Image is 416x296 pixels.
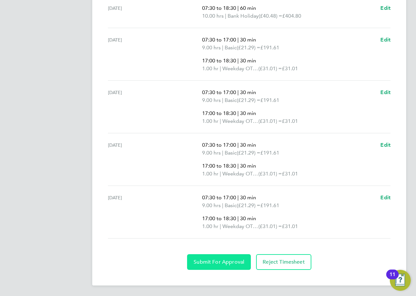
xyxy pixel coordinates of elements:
span: | [237,110,239,116]
span: | [222,97,223,103]
span: £191.61 [260,150,279,156]
span: | [220,223,221,229]
span: 30 min [240,142,256,148]
span: | [222,150,223,156]
span: (£21.29) = [237,44,260,51]
span: 10.00 hrs [202,13,224,19]
div: [DATE] [108,194,202,230]
span: 30 min [240,89,256,95]
span: £404.80 [282,13,301,19]
span: | [237,5,239,11]
span: Weekday OT 45h+ [222,170,258,178]
span: Basic [225,44,237,52]
div: [DATE] [108,89,202,125]
span: Edit [380,89,390,95]
span: (£31.01) = [258,118,282,124]
span: Edit [380,37,390,43]
span: £31.01 [282,171,298,177]
span: 30 min [240,58,256,64]
span: 30 min [240,215,256,222]
span: | [237,163,239,169]
span: £31.01 [282,223,298,229]
div: [DATE] [108,141,202,178]
a: Edit [380,194,390,202]
div: 11 [390,274,395,283]
span: | [237,215,239,222]
a: Edit [380,36,390,44]
span: 30 min [240,37,256,43]
span: (£40.48) = [259,13,282,19]
a: Edit [380,4,390,12]
span: Basic [225,149,237,157]
div: [DATE] [108,36,202,73]
span: 1.00 hr [202,223,218,229]
span: Edit [380,5,390,11]
span: (£21.29) = [237,97,260,103]
span: £31.01 [282,65,298,72]
a: Edit [380,89,390,96]
span: | [222,44,223,51]
button: Open Resource Center, 11 new notifications [390,270,411,291]
span: | [237,58,239,64]
span: Weekday OT 45h+ [222,65,258,73]
span: (£21.29) = [237,150,260,156]
span: 17:00 to 18:30 [202,163,236,169]
span: Weekday OT 45h+ [222,117,258,125]
span: 30 min [240,110,256,116]
span: Weekday OT 45h+ [222,222,258,230]
span: | [220,65,221,72]
span: | [237,89,239,95]
div: [DATE] [108,4,202,20]
span: 07:30 to 17:00 [202,89,236,95]
span: 07:30 to 17:00 [202,194,236,201]
span: Basic [225,202,237,209]
span: Submit For Approval [194,259,244,265]
span: Edit [380,194,390,201]
span: (£31.01) = [258,223,282,229]
span: £191.61 [260,97,279,103]
span: 9.00 hrs [202,44,221,51]
a: Edit [380,141,390,149]
span: 1.00 hr [202,118,218,124]
span: 60 min [240,5,256,11]
span: Bank Holiday [228,12,259,20]
span: | [237,142,239,148]
span: 9.00 hrs [202,97,221,103]
span: | [220,118,221,124]
span: 9.00 hrs [202,202,221,208]
span: Edit [380,142,390,148]
span: 9.00 hrs [202,150,221,156]
span: Basic [225,96,237,104]
button: Submit For Approval [187,254,251,270]
span: 17:00 to 18:30 [202,58,236,64]
span: (£21.29) = [237,202,260,208]
span: (£31.01) = [258,171,282,177]
button: Reject Timesheet [256,254,311,270]
span: Reject Timesheet [263,259,305,265]
span: 30 min [240,194,256,201]
span: 17:00 to 18:30 [202,110,236,116]
span: | [222,202,223,208]
span: 07:30 to 17:00 [202,37,236,43]
span: £31.01 [282,118,298,124]
span: 1.00 hr [202,171,218,177]
span: 17:00 to 18:30 [202,215,236,222]
span: £191.61 [260,44,279,51]
span: £191.61 [260,202,279,208]
span: 07:30 to 17:00 [202,142,236,148]
span: 1.00 hr [202,65,218,72]
span: | [237,194,239,201]
span: (£31.01) = [258,65,282,72]
span: | [237,37,239,43]
span: 30 min [240,163,256,169]
span: 07:30 to 18:30 [202,5,236,11]
span: | [220,171,221,177]
span: | [225,13,226,19]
